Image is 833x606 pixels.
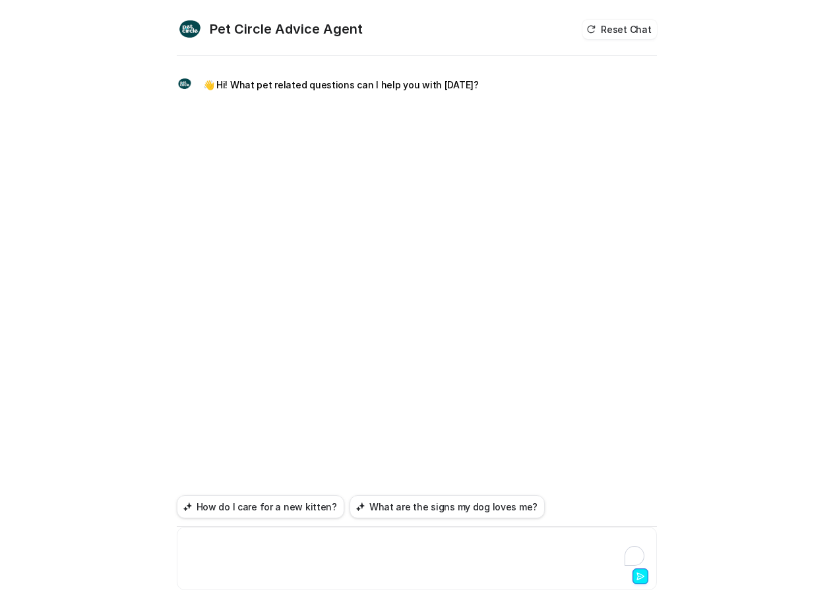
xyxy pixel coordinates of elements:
button: Reset Chat [582,20,656,39]
button: What are the signs my dog loves me? [350,495,545,518]
img: Widget [177,76,193,92]
p: 👋 Hi! What pet related questions can I help you with [DATE]? [203,77,479,93]
img: Widget [177,16,203,42]
div: To enrich screen reader interactions, please activate Accessibility in Grammarly extension settings [180,535,654,566]
h2: Pet Circle Advice Agent [210,20,363,38]
button: How do I care for a new kitten? [177,495,344,518]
